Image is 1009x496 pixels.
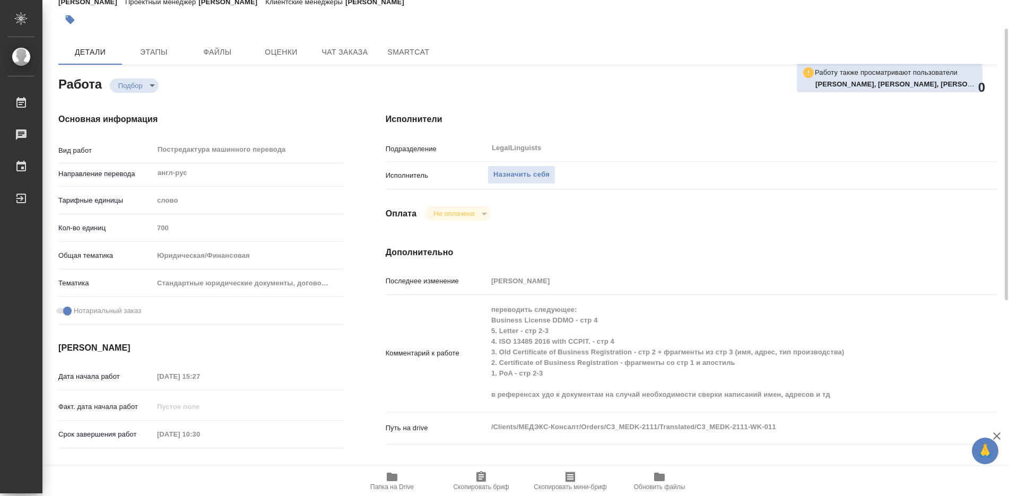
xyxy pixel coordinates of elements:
[526,466,615,496] button: Скопировать мини-бриф
[370,483,414,491] span: Папка на Drive
[383,46,434,59] span: SmartCat
[58,250,153,261] p: Общая тематика
[386,113,997,126] h4: Исполнители
[488,301,946,404] textarea: переводить следующее: Business License DDMO - стр 4 5. Letter - стр 2-3 4. ISO 13485 2016 with CC...
[153,274,343,292] div: Стандартные юридические документы, договоры, уставы
[488,166,555,184] button: Назначить себя
[58,8,82,31] button: Добавить тэг
[815,67,958,78] p: Работу также просматривают пользователи
[58,402,153,412] p: Факт. дата начала работ
[976,440,994,462] span: 🙏
[972,438,998,464] button: 🙏
[192,46,243,59] span: Файлы
[153,247,343,265] div: Юридическая/Финансовая
[58,113,343,126] h4: Основная информация
[58,429,153,440] p: Срок завершения работ
[425,206,490,221] div: Подбор
[58,145,153,156] p: Вид работ
[319,46,370,59] span: Чат заказа
[65,46,116,59] span: Детали
[534,483,606,491] span: Скопировать мини-бриф
[58,169,153,179] p: Направление перевода
[386,246,997,259] h4: Дополнительно
[153,369,246,384] input: Пустое поле
[386,170,488,181] p: Исполнитель
[347,466,437,496] button: Папка на Drive
[386,423,488,433] p: Путь на drive
[634,483,685,491] span: Обновить файлы
[58,342,343,354] h4: [PERSON_NAME]
[430,209,477,218] button: Не оплачена
[153,220,343,236] input: Пустое поле
[488,418,946,436] textarea: /Clients/МЕДЭКС-Консалт/Orders/C3_MEDK-2111/Translated/C3_MEDK-2111-WK-011
[493,169,550,181] span: Назначить себя
[615,466,704,496] button: Обновить файлы
[153,399,246,414] input: Пустое поле
[58,278,153,289] p: Тематика
[386,144,488,154] p: Подразделение
[128,46,179,59] span: Этапы
[110,79,159,93] div: Подбор
[815,80,999,88] b: [PERSON_NAME], [PERSON_NAME], [PERSON_NAME]
[386,207,417,220] h4: Оплата
[58,371,153,382] p: Дата начала работ
[58,223,153,233] p: Кол-во единиц
[58,195,153,206] p: Тарифные единицы
[815,79,977,90] p: Тарабановская Анастасия, Фадеева Елена, Сидоренко Ольга
[115,81,146,90] button: Подбор
[153,427,246,442] input: Пустое поле
[488,273,946,289] input: Пустое поле
[153,192,343,210] div: слово
[386,276,488,286] p: Последнее изменение
[453,483,509,491] span: Скопировать бриф
[58,74,102,93] h2: Работа
[386,348,488,359] p: Комментарий к работе
[256,46,307,59] span: Оценки
[74,306,141,316] span: Нотариальный заказ
[437,466,526,496] button: Скопировать бриф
